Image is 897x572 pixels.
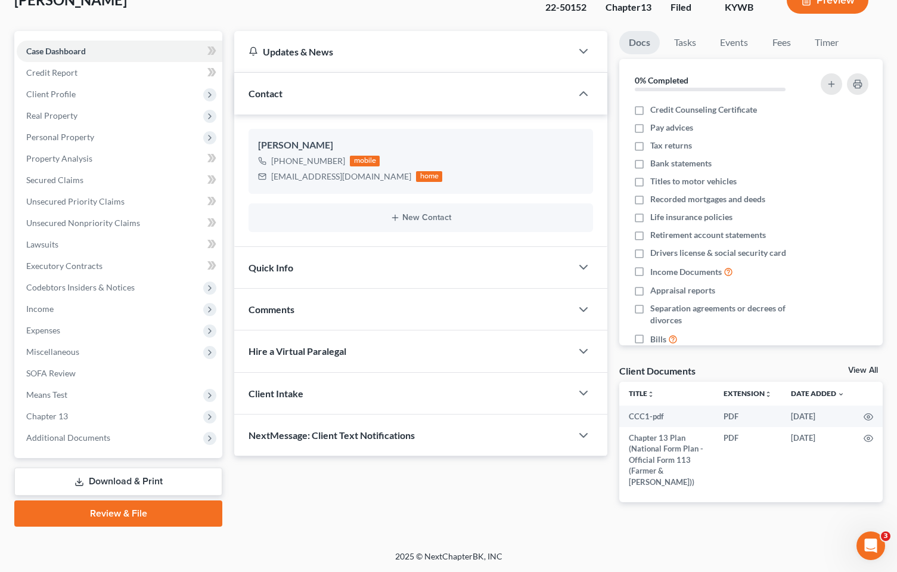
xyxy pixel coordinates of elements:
a: Case Dashboard [17,41,222,62]
span: Income [26,304,54,314]
a: Events [710,31,758,54]
span: Expenses [26,325,60,335]
span: Unsecured Priority Claims [26,196,125,206]
span: Credit Counseling Certificate [650,104,757,116]
a: Unsecured Nonpriority Claims [17,212,222,234]
button: New Contact [258,213,583,222]
span: Life insurance policies [650,211,733,223]
div: 2025 © NextChapterBK, INC [109,551,789,572]
div: Updates & News [249,45,557,58]
span: Separation agreements or decrees of divorces [650,302,806,326]
span: Recorded mortgages and deeds [650,193,765,205]
span: Credit Report [26,67,77,78]
a: Secured Claims [17,169,222,191]
span: Executory Contracts [26,261,103,271]
a: Titleunfold_more [629,389,654,398]
td: [DATE] [781,406,854,427]
span: Client Profile [26,89,76,99]
span: Bank statements [650,157,712,169]
span: Additional Documents [26,432,110,443]
a: Credit Report [17,62,222,84]
td: Chapter 13 Plan (National Form Plan - Official Form 113 (Farmer & [PERSON_NAME])) [619,427,714,493]
span: Hire a Virtual Paralegal [249,345,346,357]
div: 22-50152 [545,1,586,14]
span: Pay advices [650,122,693,134]
div: [EMAIL_ADDRESS][DOMAIN_NAME] [271,171,411,183]
span: Lawsuits [26,239,58,249]
a: Date Added expand_more [791,389,845,398]
span: NextMessage: Client Text Notifications [249,429,415,441]
span: Income Documents [650,266,722,278]
td: CCC1-pdf [619,406,714,427]
span: 13 [641,1,651,13]
a: View All [848,366,878,375]
span: Quick Info [249,262,293,273]
div: [PHONE_NUMBER] [271,155,345,167]
div: [PERSON_NAME] [258,138,583,153]
strong: 0% Completed [635,75,688,85]
span: Tax returns [650,140,692,151]
span: Means Test [26,389,67,400]
a: Fees [762,31,800,54]
span: SOFA Review [26,368,76,378]
a: SOFA Review [17,363,222,384]
div: KYWB [725,1,768,14]
span: Comments [249,304,294,315]
span: Contact [249,88,283,99]
a: Lawsuits [17,234,222,255]
i: unfold_more [765,391,772,398]
span: Client Intake [249,388,303,399]
div: Client Documents [619,364,696,377]
a: Unsecured Priority Claims [17,191,222,212]
i: expand_more [837,391,845,398]
td: [DATE] [781,427,854,493]
span: Bills [650,333,666,345]
td: PDF [714,427,781,493]
span: Property Analysis [26,153,92,163]
a: Tasks [665,31,706,54]
div: Chapter [606,1,651,14]
a: Docs [619,31,660,54]
span: Codebtors Insiders & Notices [26,282,135,292]
a: Executory Contracts [17,255,222,277]
a: Review & File [14,500,222,527]
td: PDF [714,406,781,427]
span: Retirement account statements [650,229,766,241]
a: Property Analysis [17,148,222,169]
a: Download & Print [14,468,222,496]
span: Real Property [26,110,77,120]
span: Appraisal reports [650,285,715,296]
i: unfold_more [647,391,654,398]
span: Secured Claims [26,175,83,185]
iframe: Intercom live chat [856,531,885,560]
span: Miscellaneous [26,347,79,357]
div: mobile [350,156,380,166]
div: home [416,171,442,182]
span: Titles to motor vehicles [650,175,737,187]
span: Unsecured Nonpriority Claims [26,218,140,228]
a: Extensionunfold_more [724,389,772,398]
span: Chapter 13 [26,411,68,421]
div: Filed [671,1,706,14]
span: 3 [881,531,890,541]
a: Timer [805,31,848,54]
span: Personal Property [26,132,94,142]
span: Drivers license & social security card [650,247,786,259]
span: Case Dashboard [26,46,86,56]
